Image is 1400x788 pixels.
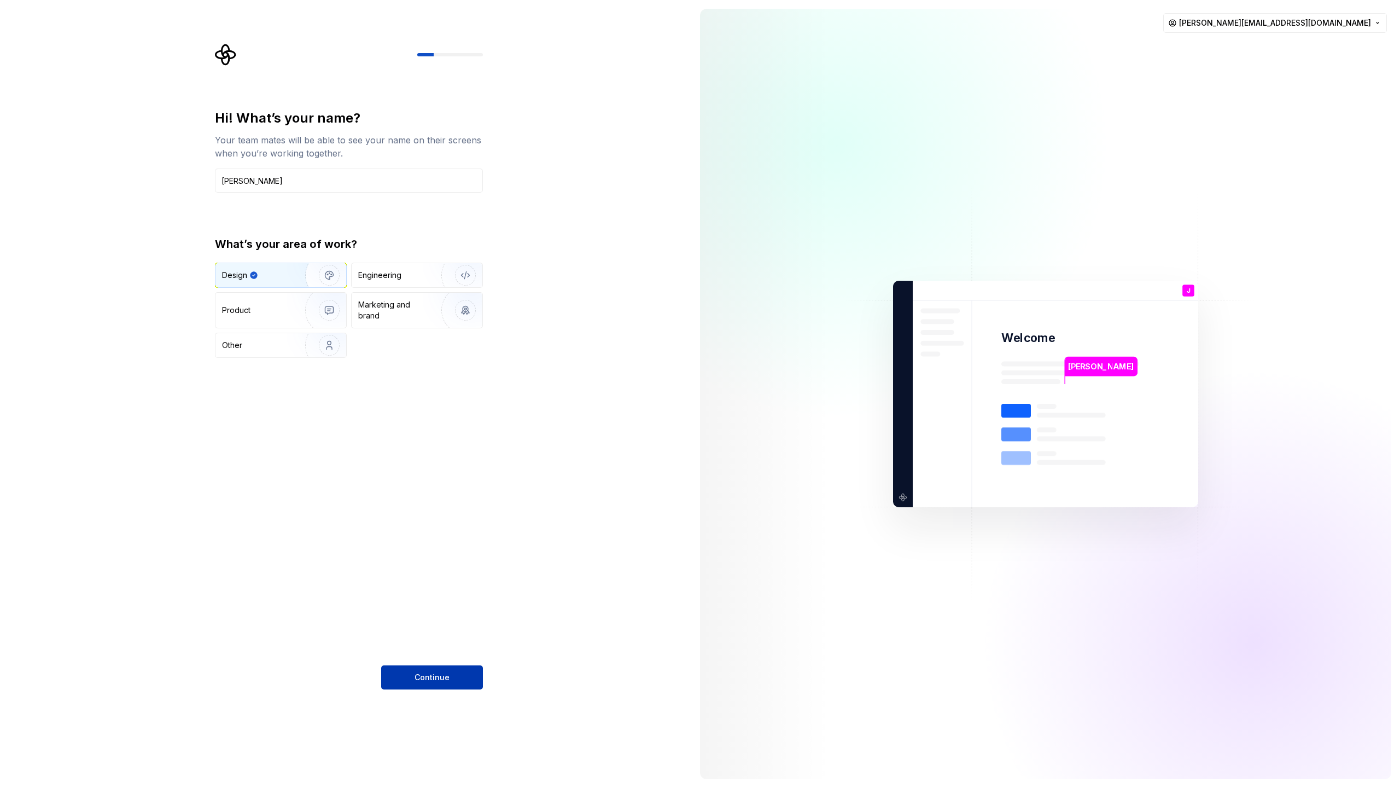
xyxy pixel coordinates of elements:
[381,665,483,690] button: Continue
[1187,288,1190,294] p: J
[1068,361,1134,373] p: [PERSON_NAME]
[222,270,247,281] div: Design
[215,134,483,160] div: Your team mates will be able to see your name on their screens when you’re working together.
[222,305,250,316] div: Product
[1179,18,1371,28] span: [PERSON_NAME][EMAIL_ADDRESS][DOMAIN_NAME]
[215,109,483,127] div: Hi! What’s your name?
[358,270,401,281] div: Engineering
[358,299,432,321] div: Marketing and brand
[1163,13,1387,33] button: [PERSON_NAME][EMAIL_ADDRESS][DOMAIN_NAME]
[215,44,237,66] svg: Supernova Logo
[222,340,242,351] div: Other
[415,672,450,683] span: Continue
[215,236,483,252] div: What’s your area of work?
[215,169,483,193] input: Han Solo
[1001,330,1055,346] p: Welcome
